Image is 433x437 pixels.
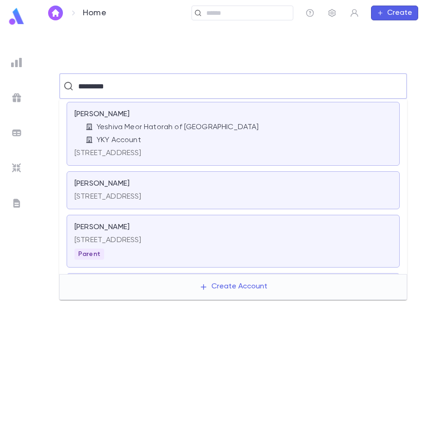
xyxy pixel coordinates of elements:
img: letters_grey.7941b92b52307dd3b8a917253454ce1c.svg [11,198,22,209]
p: [PERSON_NAME] [74,110,130,119]
p: Yeshiva Meor Hatorah of [GEOGRAPHIC_DATA] [97,123,259,132]
p: Home [83,8,106,18]
p: [STREET_ADDRESS] [74,192,142,201]
p: [STREET_ADDRESS] [74,149,142,158]
p: [PERSON_NAME] [74,179,130,188]
p: YKY Account [97,136,141,145]
p: [STREET_ADDRESS] [74,236,392,245]
button: Create Account [192,278,275,296]
img: batches_grey.339ca447c9d9533ef1741baa751efc33.svg [11,127,22,138]
img: home_white.a664292cf8c1dea59945f0da9f25487c.svg [50,9,61,17]
img: reports_grey.c525e4749d1bce6a11f5fe2a8de1b229.svg [11,57,22,68]
img: logo [7,7,26,25]
p: [PERSON_NAME] [74,223,130,232]
span: Parent [74,250,104,258]
img: imports_grey.530a8a0e642e233f2baf0ef88e8c9fcb.svg [11,162,22,174]
img: campaigns_grey.99e729a5f7ee94e3726e6486bddda8f1.svg [11,92,22,103]
button: Create [371,6,418,20]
